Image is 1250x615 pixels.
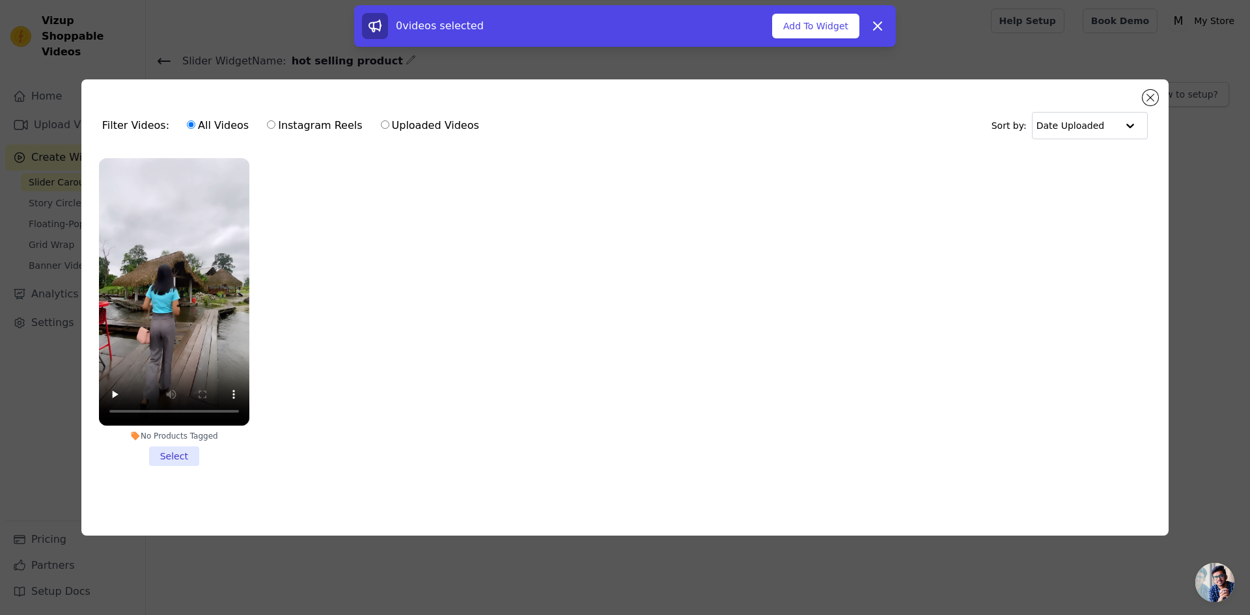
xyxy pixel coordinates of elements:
label: Uploaded Videos [380,117,480,134]
div: Sort by: [992,112,1148,139]
div: Filter Videos: [102,111,486,141]
a: Open chat [1195,563,1234,602]
button: Close modal [1143,90,1158,105]
span: 0 videos selected [396,20,484,32]
label: All Videos [186,117,249,134]
button: Add To Widget [772,14,859,38]
div: No Products Tagged [99,431,249,441]
label: Instagram Reels [266,117,363,134]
